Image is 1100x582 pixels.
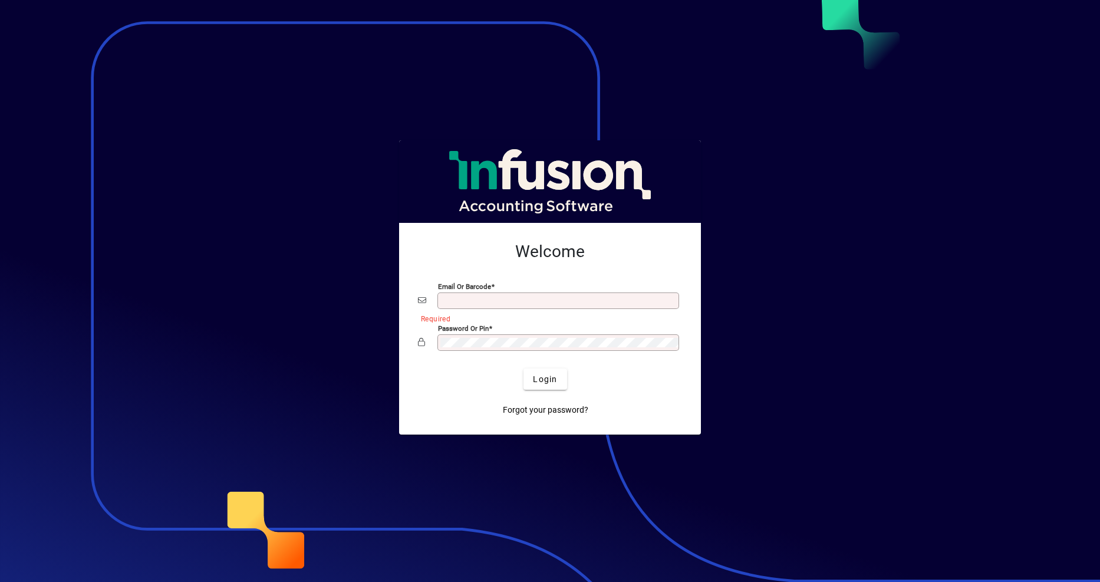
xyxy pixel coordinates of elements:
mat-error: Required [421,312,673,324]
a: Forgot your password? [498,399,593,420]
h2: Welcome [418,242,682,262]
span: Login [533,373,557,386]
mat-label: Email or Barcode [438,282,491,291]
button: Login [523,369,567,390]
mat-label: Password or Pin [438,324,489,333]
span: Forgot your password? [503,404,588,416]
